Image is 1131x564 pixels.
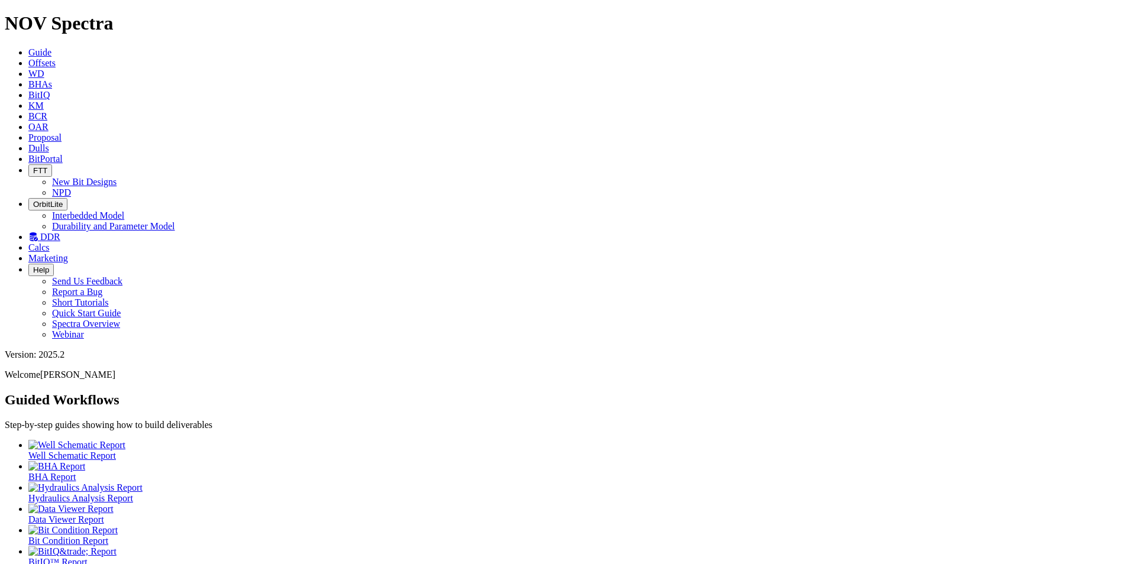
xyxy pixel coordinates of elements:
[28,164,52,177] button: FTT
[28,504,1126,524] a: Data Viewer Report Data Viewer Report
[52,287,102,297] a: Report a Bug
[28,440,125,450] img: Well Schematic Report
[28,154,63,164] a: BitPortal
[33,265,49,274] span: Help
[28,58,56,68] a: Offsets
[5,420,1126,430] p: Step-by-step guides showing how to build deliverables
[5,392,1126,408] h2: Guided Workflows
[33,200,63,209] span: OrbitLite
[33,166,47,175] span: FTT
[28,122,49,132] a: OAR
[28,525,1126,546] a: Bit Condition Report Bit Condition Report
[5,349,1126,360] div: Version: 2025.2
[28,111,47,121] a: BCR
[28,482,1126,503] a: Hydraulics Analysis Report Hydraulics Analysis Report
[28,143,49,153] a: Dulls
[52,276,122,286] a: Send Us Feedback
[28,504,114,514] img: Data Viewer Report
[28,264,54,276] button: Help
[40,369,115,380] span: [PERSON_NAME]
[52,319,120,329] a: Spectra Overview
[52,308,121,318] a: Quick Start Guide
[5,369,1126,380] p: Welcome
[28,493,133,503] span: Hydraulics Analysis Report
[28,90,50,100] a: BitIQ
[28,79,52,89] a: BHAs
[28,514,104,524] span: Data Viewer Report
[52,177,117,187] a: New Bit Designs
[28,47,51,57] a: Guide
[52,210,124,221] a: Interbedded Model
[28,482,143,493] img: Hydraulics Analysis Report
[52,297,109,307] a: Short Tutorials
[28,472,76,482] span: BHA Report
[28,440,1126,461] a: Well Schematic Report Well Schematic Report
[28,546,117,557] img: BitIQ&trade; Report
[52,329,84,339] a: Webinar
[28,232,60,242] a: DDR
[28,450,116,461] span: Well Schematic Report
[28,461,1126,482] a: BHA Report BHA Report
[28,525,118,536] img: Bit Condition Report
[28,536,108,546] span: Bit Condition Report
[52,187,71,197] a: NPD
[40,232,60,242] span: DDR
[28,242,50,252] a: Calcs
[28,101,44,111] a: KM
[5,12,1126,34] h1: NOV Spectra
[28,198,67,210] button: OrbitLite
[28,461,85,472] img: BHA Report
[28,69,44,79] a: WD
[28,132,62,142] a: Proposal
[52,221,175,231] a: Durability and Parameter Model
[28,253,68,263] a: Marketing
